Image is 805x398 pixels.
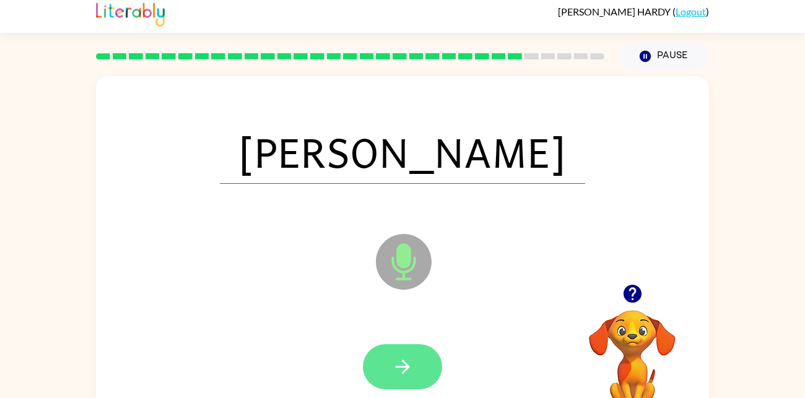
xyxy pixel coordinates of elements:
[558,6,709,17] div: ( )
[558,6,672,17] span: [PERSON_NAME] HARDY
[676,6,706,17] a: Logout
[619,42,709,71] button: Pause
[220,119,585,184] span: [PERSON_NAME]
